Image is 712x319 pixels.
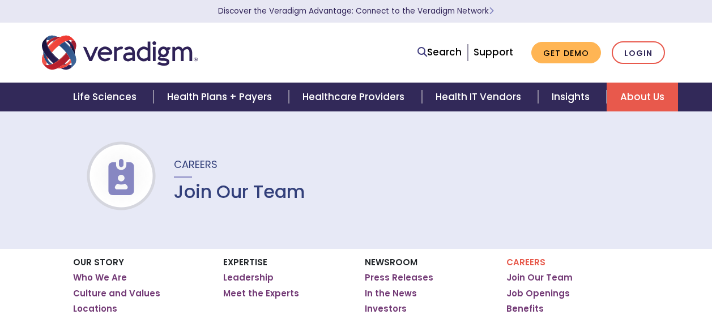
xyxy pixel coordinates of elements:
img: Veradigm logo [42,34,198,71]
a: Meet the Experts [223,288,299,299]
a: Locations [73,303,117,314]
a: Culture and Values [73,288,160,299]
a: Healthcare Providers [289,83,421,111]
a: Life Sciences [59,83,154,111]
h1: Join Our Team [174,181,305,202]
a: Leadership [223,272,274,283]
a: Join Our Team [506,272,573,283]
a: Health IT Vendors [422,83,538,111]
a: Job Openings [506,288,570,299]
a: Login [612,41,665,64]
span: Learn More [489,6,494,16]
a: Discover the Veradigm Advantage: Connect to the Veradigm NetworkLearn More [218,6,494,16]
a: Get Demo [531,42,601,64]
a: Health Plans + Payers [154,83,289,111]
a: Investors [365,303,407,314]
a: In the News [365,288,417,299]
a: Search [417,45,462,60]
span: Careers [174,157,218,171]
a: Insights [538,83,607,111]
a: Who We Are [73,272,127,283]
a: Support [474,45,513,59]
a: Benefits [506,303,544,314]
a: Press Releases [365,272,433,283]
a: About Us [607,83,678,111]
